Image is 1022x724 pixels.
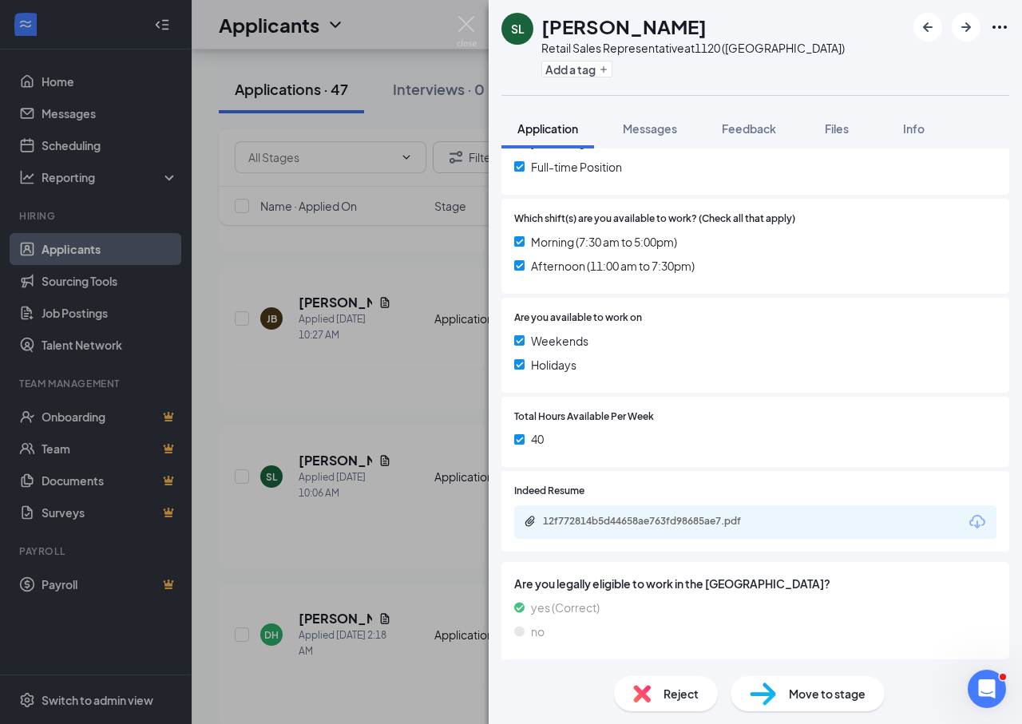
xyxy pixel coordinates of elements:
button: ArrowRight [952,13,980,42]
span: Are you available to work on [514,311,642,326]
span: Messages [623,121,677,136]
svg: Download [968,512,987,532]
span: Are you legally eligible to work in the [GEOGRAPHIC_DATA]? [514,575,996,592]
span: Weekends [531,332,588,350]
span: Reject [664,685,699,702]
h1: [PERSON_NAME] [541,13,707,40]
span: Morning (7:30 am to 5:00pm) [531,233,677,251]
button: PlusAdd a tag [541,61,612,77]
svg: Ellipses [990,18,1009,37]
span: Full-time Position [531,158,622,176]
button: ArrowLeftNew [913,13,942,42]
span: Which shift(s) are you available to work? (Check all that apply) [514,212,795,227]
div: Retail Sales Representative at 1120 ([GEOGRAPHIC_DATA]) [541,40,845,56]
span: Application [517,121,578,136]
span: Files [825,121,849,136]
span: Holidays [531,356,576,374]
span: Feedback [722,121,776,136]
span: yes (Correct) [531,599,600,616]
div: SL [511,21,525,37]
span: Total Hours Available Per Week [514,409,654,425]
span: Move to stage [789,685,866,702]
div: 12f772814b5d44658ae763fd98685ae7.pdf [543,515,766,528]
svg: Paperclip [524,515,537,528]
span: no [531,623,545,640]
span: Indeed Resume [514,484,584,499]
a: Paperclip12f772814b5d44658ae763fd98685ae7.pdf [524,515,782,530]
span: 40 [531,430,544,448]
span: Info [903,121,925,136]
iframe: Intercom live chat [968,670,1006,708]
svg: Plus [599,65,608,74]
svg: ArrowRight [957,18,976,37]
svg: ArrowLeftNew [918,18,937,37]
span: Afternoon (11:00 am to 7:30pm) [531,257,695,275]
